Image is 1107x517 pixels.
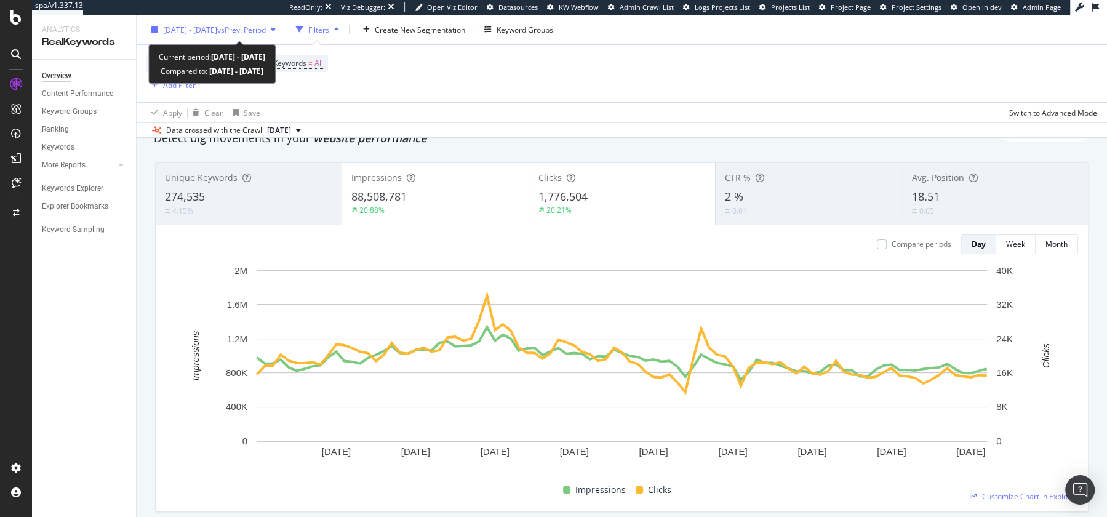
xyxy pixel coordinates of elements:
img: Equal [912,209,917,213]
div: Analytics [42,25,126,35]
span: Open in dev [962,2,1002,12]
a: Customize Chart in Explorer [970,491,1078,502]
div: 0.01 [732,206,747,216]
div: ReadOnly: [289,2,322,12]
span: Avg. Position [912,172,964,183]
div: Compare periods [892,239,951,249]
span: vs Prev. Period [217,24,266,34]
div: Add Filter [163,79,196,90]
div: Current period: [159,50,265,64]
a: More Reports [42,159,115,172]
text: [DATE] [639,446,668,457]
svg: A chart. [166,264,1079,478]
span: 1,776,504 [538,189,588,204]
div: Data crossed with the Crawl [166,125,262,136]
span: CTR % [725,172,751,183]
button: Save [228,103,260,122]
text: [DATE] [560,446,589,457]
div: Filters [308,24,329,34]
span: Clicks [538,172,562,183]
a: Explorer Bookmarks [42,200,127,213]
text: 2M [234,265,247,276]
button: Day [961,234,996,254]
button: Month [1036,234,1078,254]
a: Ranking [42,123,127,136]
text: [DATE] [322,446,351,457]
span: Unique Keywords [165,172,238,183]
text: 8K [996,401,1007,412]
span: [DATE] - [DATE] [163,24,217,34]
a: Logs Projects List [683,2,750,12]
div: Keywords Explorer [42,182,103,195]
span: Projects List [771,2,810,12]
span: 2 % [725,189,743,204]
div: Overview [42,70,71,82]
div: Keyword Sampling [42,223,105,236]
span: 18.51 [912,189,940,204]
text: 1.2M [227,334,247,344]
span: = [308,58,313,68]
text: 40K [996,265,1013,276]
span: 274,535 [165,189,205,204]
div: Week [1006,239,1025,249]
span: Open Viz Editor [427,2,478,12]
text: [DATE] [956,446,985,457]
a: Content Performance [42,87,127,100]
a: KW Webflow [547,2,599,12]
button: Create New Segmentation [354,23,469,35]
div: Create New Segmentation [375,24,465,34]
span: 88,508,781 [351,189,407,204]
text: Clicks [1041,343,1051,367]
span: Project Settings [892,2,941,12]
span: Project Page [831,2,871,12]
div: Keyword Groups [497,24,553,34]
div: Keyword Groups [42,105,97,118]
div: Month [1045,239,1068,249]
span: Clicks [648,483,671,497]
button: Clear [188,103,223,122]
div: Switch to Advanced Mode [1009,107,1097,118]
a: Open Viz Editor [415,2,478,12]
span: KW Webflow [559,2,599,12]
text: 800K [226,367,247,378]
button: Keyword Groups [479,20,558,39]
a: Projects List [759,2,810,12]
div: More Reports [42,159,86,172]
span: Admin Page [1023,2,1061,12]
span: Customize Chart in Explorer [982,491,1078,502]
div: Apply [163,107,182,118]
a: Keyword Groups [42,105,127,118]
text: [DATE] [718,446,747,457]
img: Equal [165,209,170,213]
a: Overview [42,70,127,82]
a: Project Page [819,2,871,12]
div: Viz Debugger: [341,2,385,12]
div: Explorer Bookmarks [42,200,108,213]
text: 32K [996,299,1013,310]
text: [DATE] [481,446,510,457]
a: Keyword Sampling [42,223,127,236]
button: Week [996,234,1036,254]
text: 0 [996,436,1001,446]
span: Logs Projects List [695,2,750,12]
span: Datasources [498,2,538,12]
div: 0.05 [919,206,934,216]
button: Filters [291,20,344,39]
span: Keywords [273,58,306,68]
a: Admin Page [1011,2,1061,12]
div: RealKeywords [42,35,126,49]
span: Impressions [351,172,402,183]
span: 2025 Mar. 18th [267,125,291,136]
text: [DATE] [877,446,906,457]
a: Admin Crawl List [608,2,674,12]
text: 1.6M [227,299,247,310]
span: Impressions [575,483,626,497]
div: Compared to: [161,64,263,78]
div: Open Intercom Messenger [1065,475,1095,505]
button: [DATE] - [DATE]vsPrev. Period [146,20,281,39]
span: All [314,55,323,72]
div: Ranking [42,123,69,136]
button: Add Filter [146,78,196,92]
text: Impressions [190,331,201,380]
